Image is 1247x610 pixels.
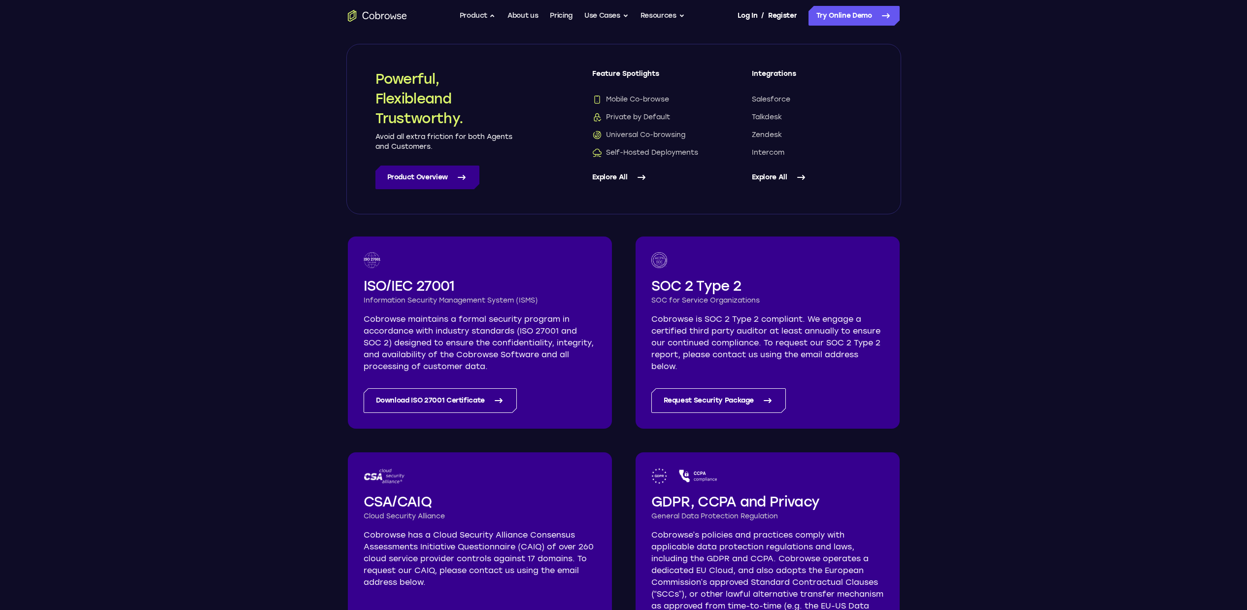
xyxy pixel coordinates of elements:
[592,148,712,158] a: Self-Hosted DeploymentsSelf-Hosted Deployments
[752,130,782,140] span: Zendesk
[651,388,786,413] a: Request Security Package
[592,148,698,158] span: Self-Hosted Deployments
[375,69,513,128] h2: Powerful, Flexible and Trustworthy.
[592,95,712,104] a: Mobile Co-browseMobile Co-browse
[364,468,405,484] img: CSA logo
[752,112,782,122] span: Talkdesk
[364,529,596,588] p: Cobrowse has a Cloud Security Alliance Consensus Assessments Initiative Questionnaire (CAIQ) of o...
[364,276,596,296] h2: ISO/IEC 27001
[752,95,790,104] span: Salesforce
[651,468,668,484] img: GDPR logo
[651,511,884,521] h3: General Data Protection Regulation
[752,166,872,189] a: Explore All
[364,252,381,268] img: ISO 27001
[651,313,884,373] p: Cobrowse is SOC 2 Type 2 compliant. We engage a certified third party auditor at least annually t...
[592,112,602,122] img: Private by Default
[584,6,629,26] button: Use Cases
[364,296,596,305] h3: Information Security Management System (ISMS)
[651,252,667,268] img: SOC logo
[752,112,872,122] a: Talkdesk
[550,6,573,26] a: Pricing
[460,6,496,26] button: Product
[592,148,602,158] img: Self-Hosted Deployments
[761,10,764,22] span: /
[364,511,596,521] h3: Cloud Security Alliance
[348,10,407,22] a: Go to the home page
[752,95,872,104] a: Salesforce
[651,492,884,511] h2: GDPR, CCPA and Privacy
[375,132,513,152] p: Avoid all extra friction for both Agents and Customers.
[752,69,872,87] span: Integrations
[651,296,884,305] h3: SOC for Service Organizations
[809,6,900,26] a: Try Online Demo
[592,166,712,189] a: Explore All
[375,166,479,189] a: Product Overview
[752,148,872,158] a: Intercom
[364,492,596,511] h2: CSA/CAIQ
[640,6,685,26] button: Resources
[592,95,669,104] span: Mobile Co-browse
[679,468,717,484] img: CCPA logo
[651,276,884,296] h2: SOC 2 Type 2
[592,130,602,140] img: Universal Co-browsing
[592,112,712,122] a: Private by DefaultPrivate by Default
[592,130,712,140] a: Universal Co-browsingUniversal Co-browsing
[752,130,872,140] a: Zendesk
[738,6,757,26] a: Log In
[592,95,602,104] img: Mobile Co-browse
[768,6,797,26] a: Register
[592,69,712,87] span: Feature Spotlights
[364,313,596,373] p: Cobrowse maintains a formal security program in accordance with industry standards (ISO 27001 and...
[752,148,784,158] span: Intercom
[592,112,670,122] span: Private by Default
[592,130,685,140] span: Universal Co-browsing
[507,6,538,26] a: About us
[364,388,517,413] a: Download ISO 27001 Certificate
